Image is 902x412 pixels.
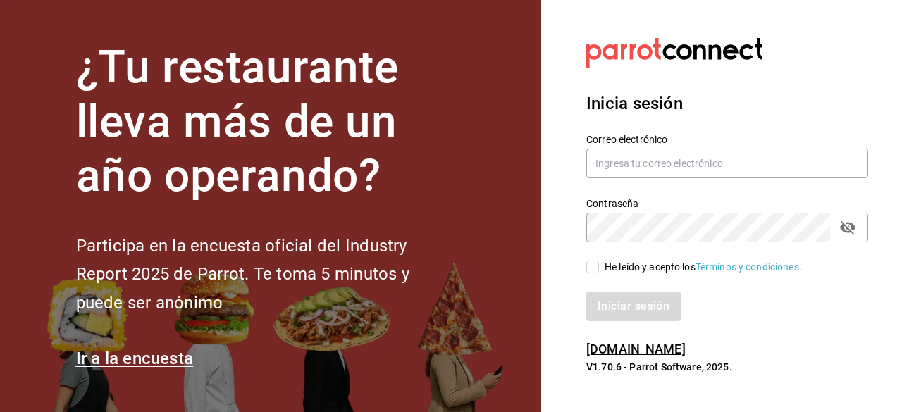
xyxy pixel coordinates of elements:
a: [DOMAIN_NAME] [586,342,686,356]
p: V1.70.6 - Parrot Software, 2025. [586,360,868,374]
h2: Participa en la encuesta oficial del Industry Report 2025 de Parrot. Te toma 5 minutos y puede se... [76,232,457,318]
a: Ir a la encuesta [76,349,194,368]
div: He leído y acepto los [605,260,802,275]
a: Términos y condiciones. [696,261,802,273]
label: Contraseña [586,199,868,208]
h3: Inicia sesión [586,91,868,116]
input: Ingresa tu correo electrónico [586,149,868,178]
h1: ¿Tu restaurante lleva más de un año operando? [76,41,457,203]
button: passwordField [836,216,860,239]
label: Correo electrónico [586,135,868,144]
